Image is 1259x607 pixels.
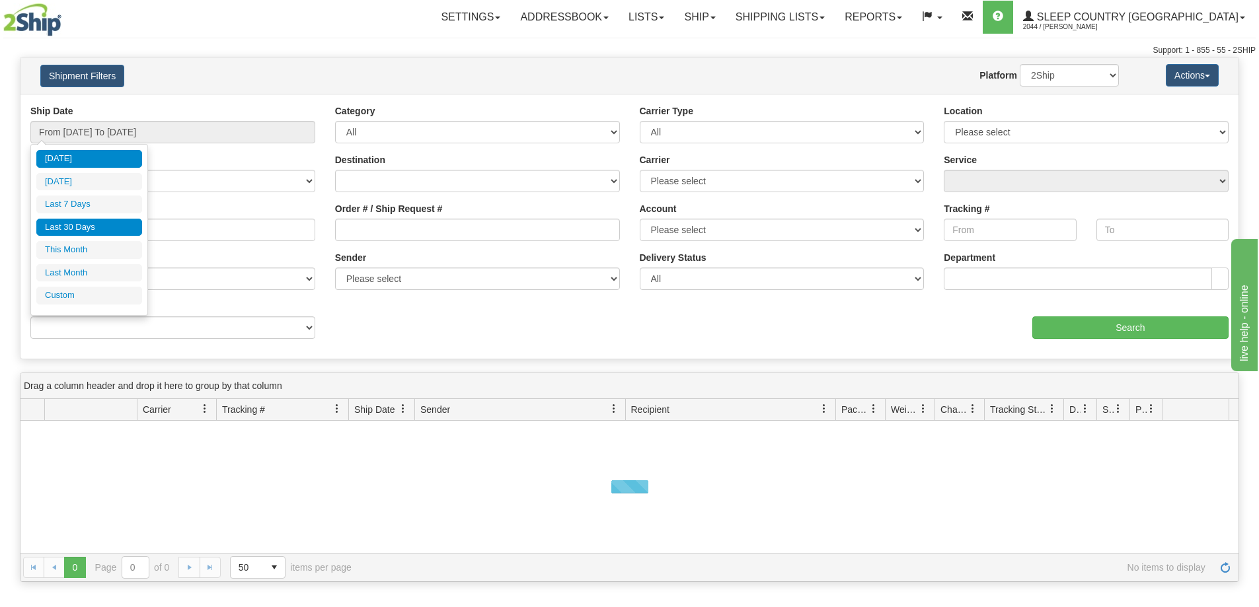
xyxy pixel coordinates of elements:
a: Delivery Status filter column settings [1074,398,1096,420]
a: Refresh [1215,557,1236,578]
a: Ship [674,1,725,34]
a: Tracking # filter column settings [326,398,348,420]
input: Search [1032,316,1229,339]
a: Recipient filter column settings [813,398,835,420]
label: Department [944,251,995,264]
li: Last 7 Days [36,196,142,213]
label: Tracking # [944,202,989,215]
label: Destination [335,153,385,166]
span: Ship Date [354,403,395,416]
label: Delivery Status [640,251,706,264]
label: Platform [979,69,1017,82]
span: Packages [841,403,869,416]
span: Sender [420,403,450,416]
label: Carrier [640,153,670,166]
span: items per page [230,556,352,579]
a: Charge filter column settings [962,398,984,420]
li: [DATE] [36,150,142,168]
a: Tracking Status filter column settings [1041,398,1063,420]
span: 2044 / [PERSON_NAME] [1023,20,1122,34]
a: Lists [619,1,674,34]
label: Category [335,104,375,118]
span: Carrier [143,403,171,416]
div: live help - online [10,8,122,24]
button: Actions [1166,64,1219,87]
span: 50 [239,561,256,574]
li: Last 30 Days [36,219,142,236]
input: From [944,219,1076,241]
a: Reports [835,1,912,34]
span: Tracking # [222,403,265,416]
span: Sleep Country [GEOGRAPHIC_DATA] [1034,11,1239,22]
a: Shipping lists [726,1,835,34]
li: Last Month [36,264,142,282]
img: logo2044.jpg [3,3,61,36]
li: This Month [36,241,142,259]
span: Weight [891,403,919,416]
a: Shipment Issues filter column settings [1107,398,1129,420]
li: Custom [36,287,142,304]
a: Sleep Country [GEOGRAPHIC_DATA] 2044 / [PERSON_NAME] [1013,1,1255,34]
label: Location [944,104,982,118]
label: Account [640,202,677,215]
label: Order # / Ship Request # [335,202,443,215]
a: Packages filter column settings [862,398,885,420]
a: Settings [431,1,510,34]
span: Tracking Status [990,403,1048,416]
a: Carrier filter column settings [194,398,216,420]
label: Ship Date [30,104,73,118]
span: Charge [940,403,968,416]
div: Support: 1 - 855 - 55 - 2SHIP [3,45,1256,56]
span: Page of 0 [95,556,170,579]
span: Page sizes drop down [230,556,286,579]
li: [DATE] [36,173,142,191]
iframe: chat widget [1229,236,1258,371]
a: Sender filter column settings [603,398,625,420]
span: Shipment Issues [1102,403,1114,416]
span: Page 0 [64,557,85,578]
a: Ship Date filter column settings [392,398,414,420]
a: Weight filter column settings [912,398,935,420]
span: select [264,557,285,578]
a: Pickup Status filter column settings [1140,398,1163,420]
span: No items to display [370,562,1205,573]
span: Delivery Status [1069,403,1081,416]
label: Service [944,153,977,166]
a: Addressbook [510,1,619,34]
input: To [1096,219,1229,241]
button: Shipment Filters [40,65,124,87]
label: Sender [335,251,366,264]
span: Pickup Status [1135,403,1147,416]
label: Carrier Type [640,104,693,118]
div: grid grouping header [20,373,1239,399]
span: Recipient [631,403,669,416]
